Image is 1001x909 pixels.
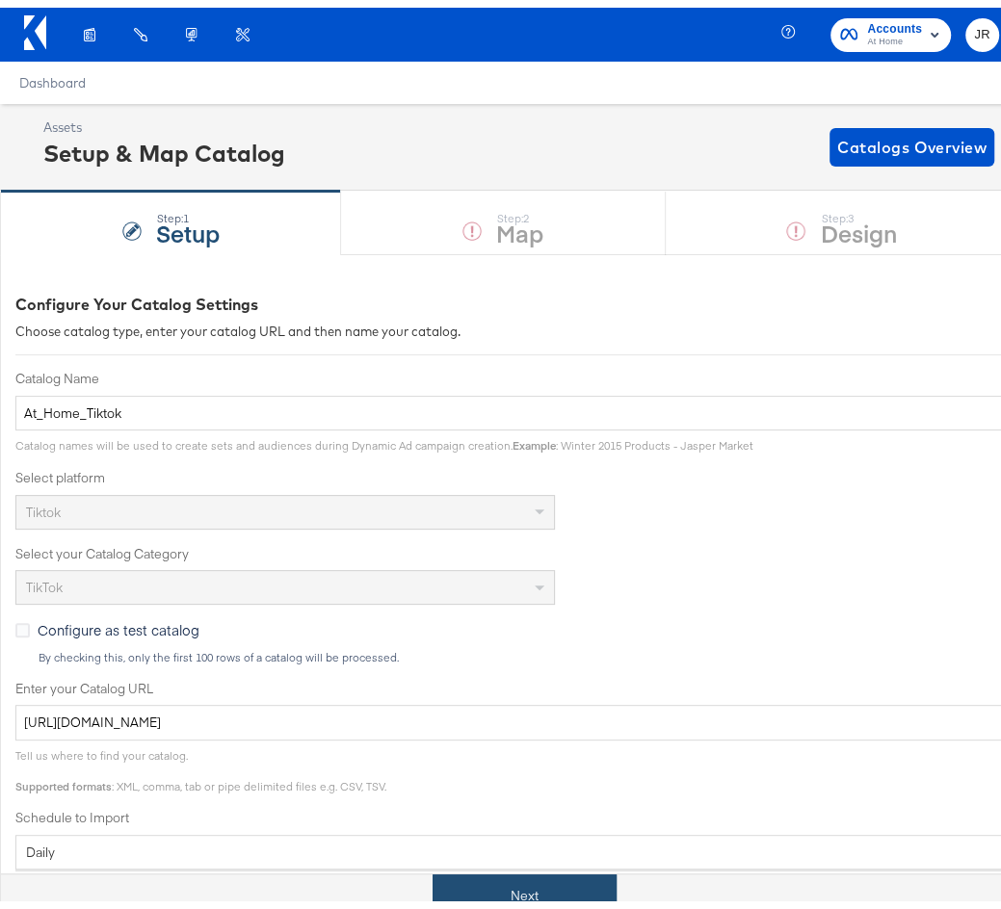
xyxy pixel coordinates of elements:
span: Catalogs Overview [837,126,987,153]
strong: Setup [156,209,220,241]
span: At Home [867,27,922,42]
span: daily [26,836,55,853]
a: Dashboard [19,67,86,83]
button: JR [965,11,999,44]
button: Catalogs Overview [830,120,994,159]
span: Configure as test catalog [38,612,199,632]
strong: Supported formats [15,771,112,786]
span: JR [973,16,991,39]
span: TikTok [26,571,63,588]
div: Setup & Map Catalog [43,129,285,162]
strong: Example [513,430,556,445]
div: Assets [43,111,285,129]
div: Step: 1 [156,204,220,218]
span: Tiktok [26,496,61,513]
span: Catalog names will be used to create sets and audiences during Dynamic Ad campaign creation. : Wi... [15,430,753,445]
span: Tell us where to find your catalog. : XML, comma, tab or pipe delimited files e.g. CSV, TSV. [15,740,386,786]
span: Accounts [867,12,922,32]
button: AccountsAt Home [830,11,951,44]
